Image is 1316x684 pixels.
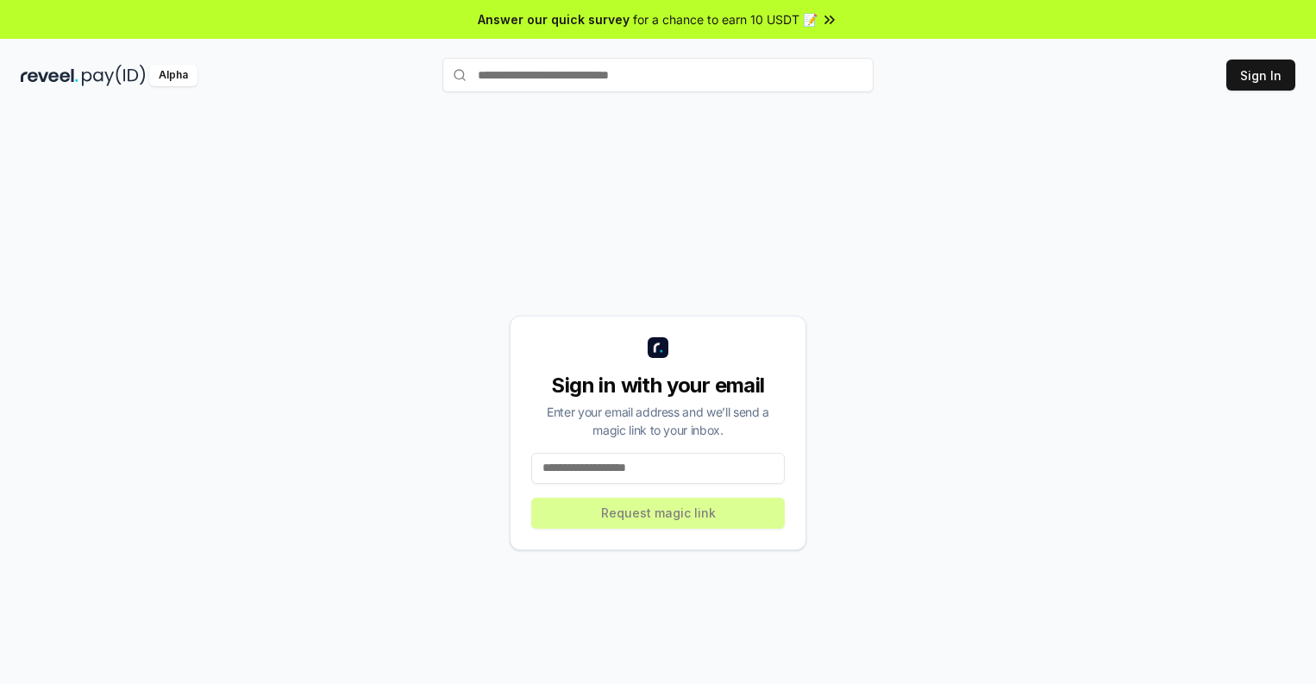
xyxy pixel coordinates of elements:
[1226,60,1295,91] button: Sign In
[648,337,668,358] img: logo_small
[82,65,146,86] img: pay_id
[478,10,630,28] span: Answer our quick survey
[149,65,197,86] div: Alpha
[531,372,785,399] div: Sign in with your email
[633,10,818,28] span: for a chance to earn 10 USDT 📝
[531,403,785,439] div: Enter your email address and we’ll send a magic link to your inbox.
[21,65,78,86] img: reveel_dark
